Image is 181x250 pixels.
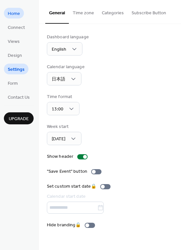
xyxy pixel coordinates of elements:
div: Calendar language [47,64,85,70]
div: Time format [47,94,78,100]
a: Design [4,50,26,60]
button: Upgrade [4,112,34,124]
a: Home [4,8,24,19]
span: Settings [8,66,25,73]
span: Contact Us [8,94,30,101]
span: Views [8,38,20,45]
span: 日本語 [52,75,65,84]
span: Design [8,52,22,59]
div: "Save Event" button [47,168,87,175]
div: Week start [47,123,80,130]
a: Form [4,78,22,88]
span: [DATE] [52,135,65,144]
span: Home [8,10,20,17]
a: Contact Us [4,92,34,102]
span: English [52,45,66,54]
span: Form [8,80,18,87]
span: Upgrade [9,116,29,122]
div: Show header [47,153,73,160]
span: 13:00 [52,105,63,114]
div: Dashboard language [47,34,89,41]
span: Connect [8,24,25,31]
a: Settings [4,64,28,74]
a: Views [4,36,24,46]
a: Connect [4,22,29,32]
